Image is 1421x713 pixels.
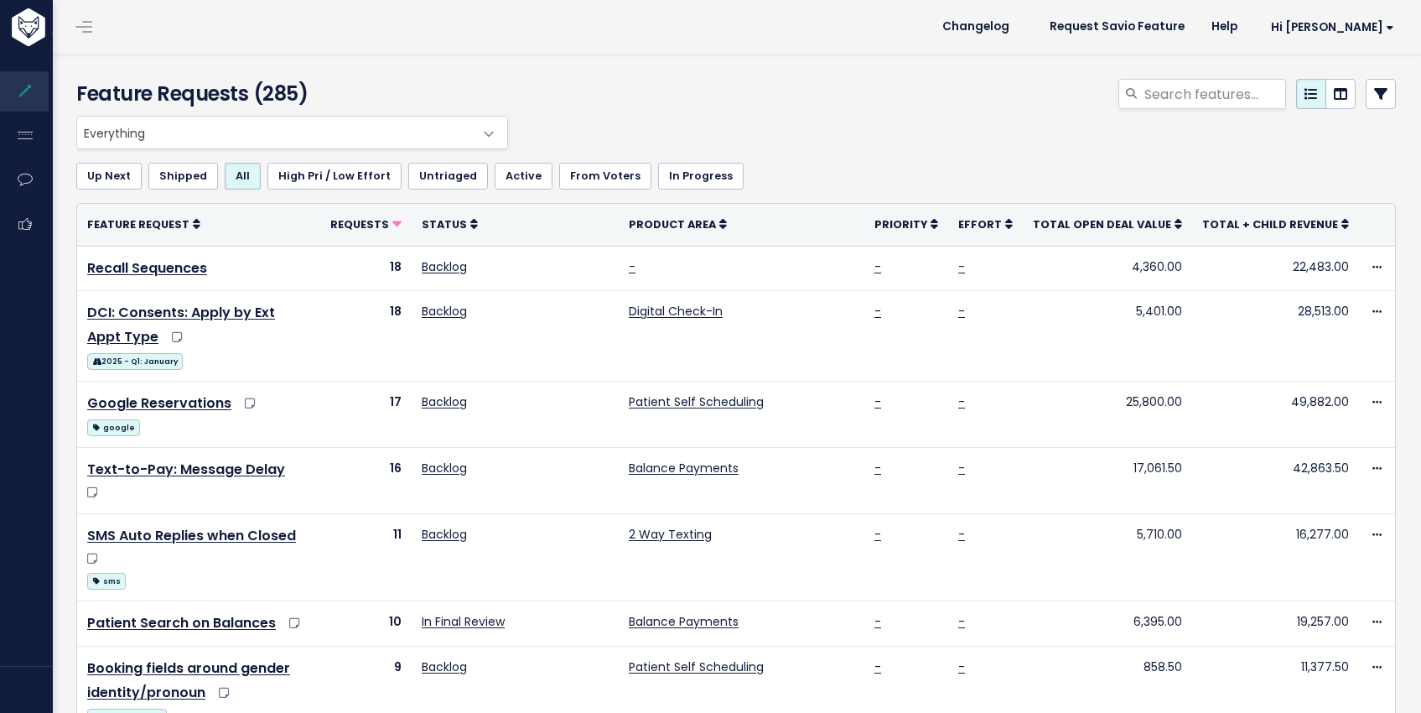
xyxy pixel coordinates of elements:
a: Backlog [422,303,467,320]
span: sms [87,573,126,590]
a: Digital Check-In [629,303,723,320]
a: Request Savio Feature [1036,14,1198,39]
span: Feature Request [87,217,189,232]
td: 49,882.00 [1192,382,1359,448]
a: - [958,658,965,675]
a: Hi [PERSON_NAME] [1251,14,1408,40]
h4: Feature Requests (285) [76,79,500,109]
a: Feature Request [87,216,200,232]
a: Patient Self Scheduling [629,393,764,410]
a: Up Next [76,163,142,190]
span: google [87,419,140,436]
span: Everything [76,116,508,149]
a: - [874,613,881,630]
a: 2 Way Texting [629,526,712,543]
span: Total open deal value [1033,217,1171,232]
td: 5,401.00 [1023,291,1192,382]
a: Backlog [422,460,467,476]
a: Backlog [422,658,467,675]
a: Untriaged [408,163,488,190]
td: 5,710.00 [1023,514,1192,601]
a: google [87,416,140,437]
a: Effort [958,216,1013,232]
a: - [958,613,965,630]
a: 2025 - Q1: January [87,350,183,371]
span: Product Area [629,217,716,232]
span: Hi [PERSON_NAME] [1271,21,1394,34]
td: 19,257.00 [1192,601,1359,647]
span: Requests [330,217,389,232]
a: Text-to-Pay: Message Delay [87,460,285,479]
td: 42,863.50 [1192,448,1359,514]
a: Total open deal value [1033,216,1182,232]
a: Total + Child Revenue [1202,216,1349,232]
a: Backlog [422,258,467,275]
a: Google Reservations [87,393,231,413]
a: Backlog [422,526,467,543]
a: Backlog [422,393,467,410]
a: Patient Search on Balances [87,613,276,632]
a: DCI: Consents: Apply by Ext Appt Type [87,303,275,346]
a: - [958,258,965,275]
a: Help [1198,14,1251,39]
td: 4,360.00 [1023,246,1192,291]
span: 2025 - Q1: January [87,353,183,370]
a: Balance Payments [629,613,739,630]
td: 16,277.00 [1192,514,1359,601]
span: Status [422,217,467,232]
a: - [874,526,881,543]
span: Priority [874,217,927,232]
a: - [958,303,965,320]
a: Active [495,163,552,190]
a: Patient Self Scheduling [629,658,764,675]
td: 17,061.50 [1023,448,1192,514]
input: Search features... [1143,79,1286,109]
a: - [874,303,881,320]
a: From Voters [559,163,651,190]
td: 22,483.00 [1192,246,1359,291]
a: Shipped [148,163,218,190]
a: All [225,163,261,190]
td: 11 [320,514,412,601]
a: In Progress [658,163,744,190]
td: 18 [320,246,412,291]
td: 18 [320,291,412,382]
a: - [874,658,881,675]
a: Balance Payments [629,460,739,476]
a: - [874,460,881,476]
a: - [958,460,965,476]
a: SMS Auto Replies when Closed [87,526,296,545]
td: 6,395.00 [1023,601,1192,647]
td: 25,800.00 [1023,382,1192,448]
a: Status [422,216,478,232]
a: Recall Sequences [87,258,207,278]
td: 10 [320,601,412,647]
span: Changelog [942,21,1009,33]
a: Booking fields around gender identity/pronoun [87,658,290,702]
span: Everything [77,117,474,148]
a: - [874,393,881,410]
td: 28,513.00 [1192,291,1359,382]
a: Requests [330,216,402,232]
td: 16 [320,448,412,514]
a: Product Area [629,216,727,232]
span: Effort [958,217,1002,232]
a: - [874,258,881,275]
span: Total + Child Revenue [1202,217,1338,232]
a: In Final Review [422,613,505,630]
a: - [629,258,635,275]
img: logo-white.9d6f32f41409.svg [8,8,137,46]
a: - [958,526,965,543]
ul: Filter feature requests [76,163,1396,190]
a: Priority [874,216,938,232]
a: High Pri / Low Effort [267,163,402,190]
td: 17 [320,382,412,448]
a: sms [87,570,126,591]
a: - [958,393,965,410]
